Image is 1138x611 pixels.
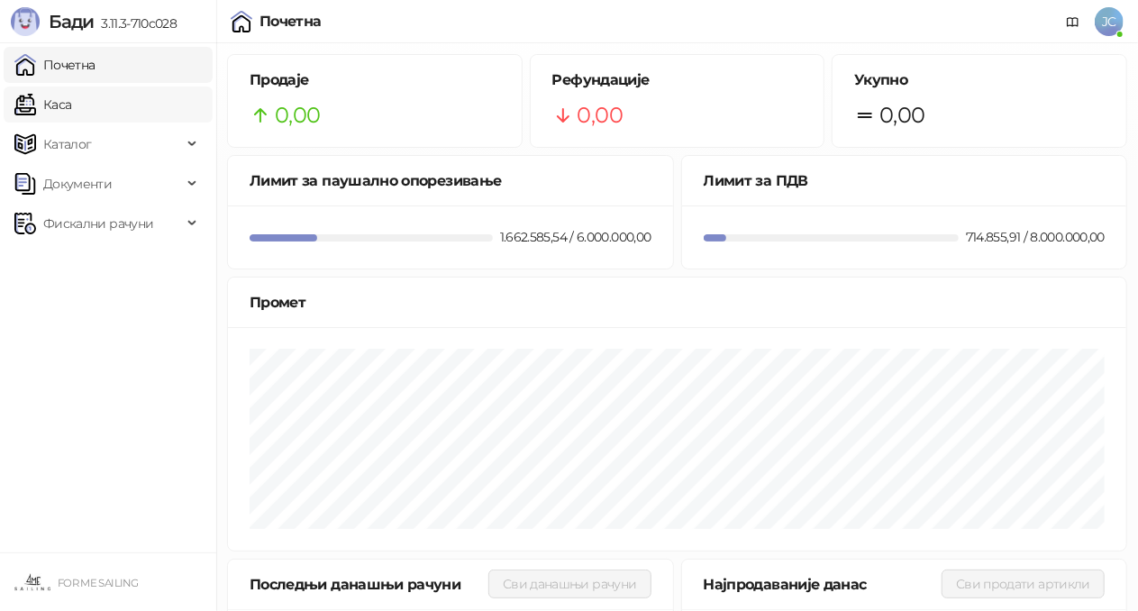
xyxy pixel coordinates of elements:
[14,47,96,83] a: Почетна
[942,570,1105,598] button: Сви продати артикли
[14,564,50,600] img: 64x64-companyLogo-9ee8a3d5-cff1-491e-b183-4ae94898845c.jpeg
[496,227,655,247] div: 1.662.585,54 / 6.000.000,00
[43,126,92,162] span: Каталог
[552,69,803,91] h5: Рефундације
[14,87,71,123] a: Каса
[94,15,177,32] span: 3.11.3-710c028
[854,69,1105,91] h5: Укупно
[962,227,1108,247] div: 714.855,91 / 8.000.000,00
[58,577,138,589] small: FOR ME SAILING
[250,291,1105,314] div: Промет
[704,169,1106,192] div: Лимит за ПДВ
[1059,7,1088,36] a: Документација
[1095,7,1124,36] span: JC
[578,98,623,132] span: 0,00
[49,11,94,32] span: Бади
[259,14,322,29] div: Почетна
[43,205,153,242] span: Фискални рачуни
[11,7,40,36] img: Logo
[43,166,112,202] span: Документи
[879,98,924,132] span: 0,00
[250,169,651,192] div: Лимит за паушално опорезивање
[250,69,500,91] h5: Продаје
[704,573,942,596] div: Најпродаваније данас
[488,570,651,598] button: Сви данашњи рачуни
[250,573,488,596] div: Последњи данашњи рачуни
[275,98,320,132] span: 0,00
